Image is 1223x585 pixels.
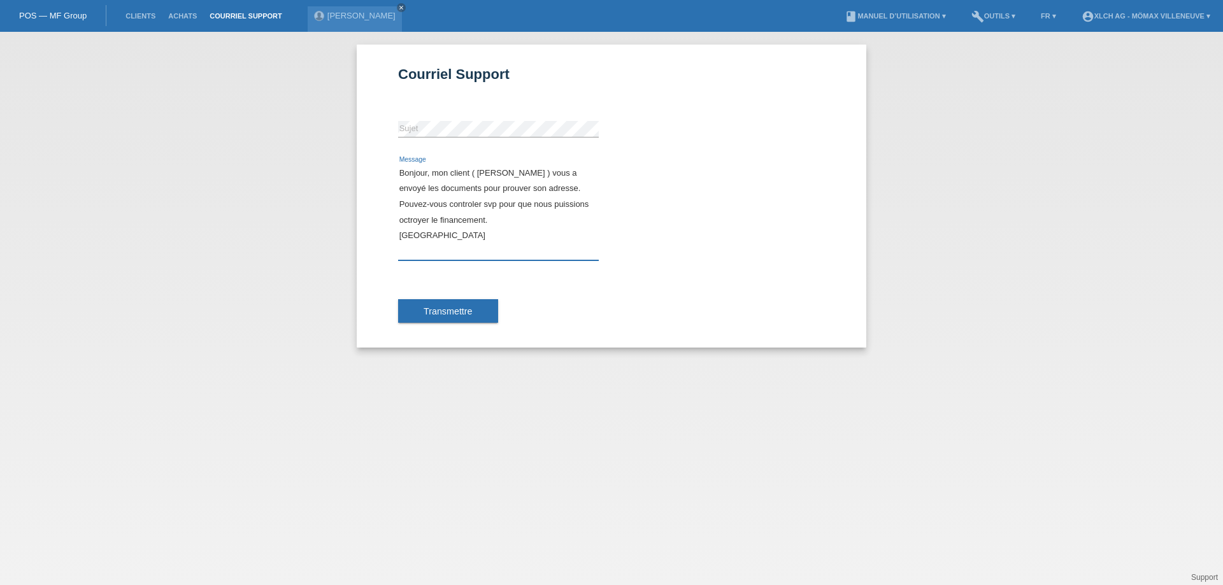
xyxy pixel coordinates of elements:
[327,11,396,20] a: [PERSON_NAME]
[162,12,203,20] a: Achats
[119,12,162,20] a: Clients
[965,12,1022,20] a: buildOutils ▾
[397,3,406,12] a: close
[845,10,857,23] i: book
[424,306,473,316] span: Transmettre
[398,66,825,82] h1: Courriel Support
[1034,12,1062,20] a: FR ▾
[971,10,984,23] i: build
[1191,573,1218,582] a: Support
[19,11,87,20] a: POS — MF Group
[398,299,498,323] button: Transmettre
[838,12,952,20] a: bookManuel d’utilisation ▾
[203,12,288,20] a: Courriel Support
[1075,12,1217,20] a: account_circleXLCH AG - Mömax Villeneuve ▾
[1082,10,1094,23] i: account_circle
[398,4,404,11] i: close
